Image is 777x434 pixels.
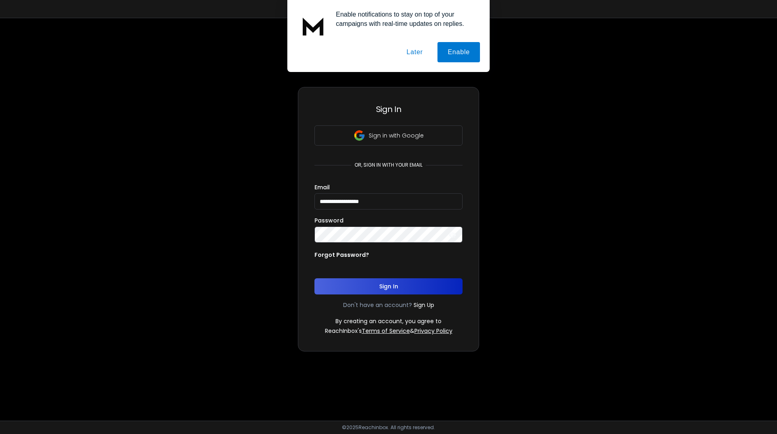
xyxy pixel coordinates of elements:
a: Sign Up [414,301,434,309]
label: Password [314,218,344,223]
a: Terms of Service [362,327,410,335]
button: Sign in with Google [314,125,463,146]
label: Email [314,184,330,190]
div: Enable notifications to stay on top of your campaigns with real-time updates on replies. [329,10,480,28]
p: © 2025 Reachinbox. All rights reserved. [342,424,435,431]
button: Sign In [314,278,463,294]
h3: Sign In [314,104,463,115]
p: Don't have an account? [343,301,412,309]
p: or, sign in with your email [351,162,426,168]
p: By creating an account, you agree to [335,317,442,325]
p: Forgot Password? [314,251,369,259]
button: Later [396,42,433,62]
img: notification icon [297,10,329,42]
a: Privacy Policy [414,327,452,335]
button: Enable [437,42,480,62]
p: Sign in with Google [369,131,424,140]
p: ReachInbox's & [325,327,452,335]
